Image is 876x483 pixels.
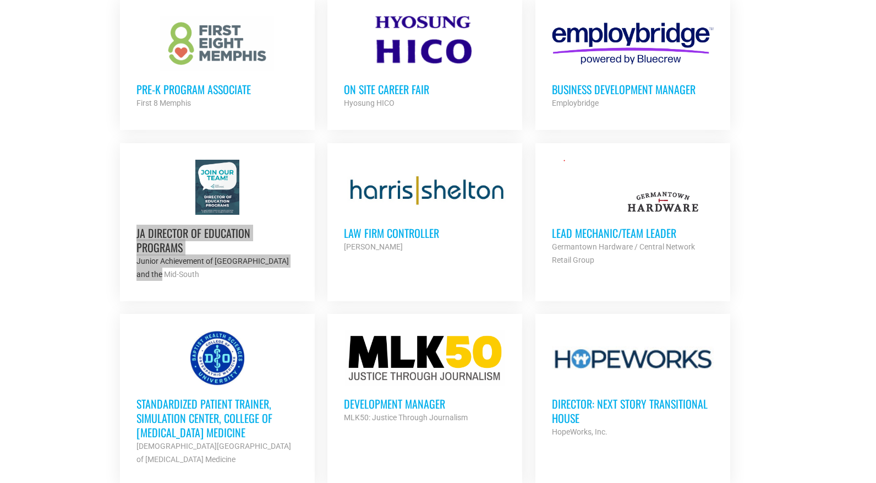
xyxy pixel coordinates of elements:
h3: Director: Next Story Transitional House [552,397,714,425]
a: Lead Mechanic/Team Leader Germantown Hardware / Central Network Retail Group [535,143,730,283]
h3: Pre-K Program Associate [136,82,298,96]
strong: [PERSON_NAME] [344,242,403,251]
h3: JA Director of Education Programs [136,226,298,254]
a: JA Director of Education Programs Junior Achievement of [GEOGRAPHIC_DATA] and the Mid-South [120,143,315,297]
strong: Germantown Hardware / Central Network Retail Group [552,242,695,264]
a: Standardized Patient Trainer, Simulation Center, College of [MEDICAL_DATA] Medicine [DEMOGRAPHIC_... [120,314,315,482]
strong: HopeWorks, Inc. [552,427,607,436]
strong: MLK50: Justice Through Journalism [344,413,468,422]
a: Director: Next Story Transitional House HopeWorks, Inc. [535,314,730,455]
strong: Hyosung HICO [344,99,395,107]
strong: [DEMOGRAPHIC_DATA][GEOGRAPHIC_DATA] of [MEDICAL_DATA] Medicine [136,442,291,464]
strong: Junior Achievement of [GEOGRAPHIC_DATA] and the Mid-South [136,257,289,279]
strong: Employbridge [552,99,599,107]
strong: First 8 Memphis [136,99,191,107]
a: Development Manager MLK50: Justice Through Journalism [327,314,522,441]
h3: Business Development Manager [552,82,714,96]
h3: Lead Mechanic/Team Leader [552,226,714,240]
h3: Standardized Patient Trainer, Simulation Center, College of [MEDICAL_DATA] Medicine [136,397,298,439]
a: Law Firm Controller [PERSON_NAME] [327,143,522,270]
h3: Development Manager [344,397,506,411]
h3: On Site Career Fair [344,82,506,96]
h3: Law Firm Controller [344,226,506,240]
